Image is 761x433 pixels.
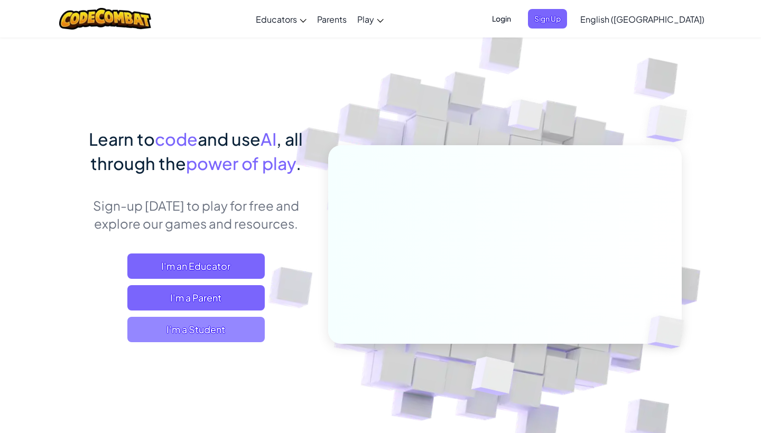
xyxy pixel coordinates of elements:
[446,334,540,422] img: Overlap cubes
[89,128,155,149] span: Learn to
[79,196,312,232] p: Sign-up [DATE] to play for free and explore our games and resources.
[625,79,717,168] img: Overlap cubes
[575,5,710,33] a: English ([GEOGRAPHIC_DATA])
[261,128,276,149] span: AI
[127,253,265,279] a: I'm an Educator
[630,294,709,371] img: Overlap cubes
[127,285,265,310] a: I'm a Parent
[312,5,352,33] a: Parents
[296,153,301,174] span: .
[580,14,704,25] span: English ([GEOGRAPHIC_DATA])
[155,128,198,149] span: code
[357,14,374,25] span: Play
[256,14,297,25] span: Educators
[250,5,312,33] a: Educators
[59,8,152,30] img: CodeCombat logo
[352,5,389,33] a: Play
[488,79,564,157] img: Overlap cubes
[486,9,517,29] button: Login
[528,9,567,29] button: Sign Up
[127,317,265,342] button: I'm a Student
[186,153,296,174] span: power of play
[198,128,261,149] span: and use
